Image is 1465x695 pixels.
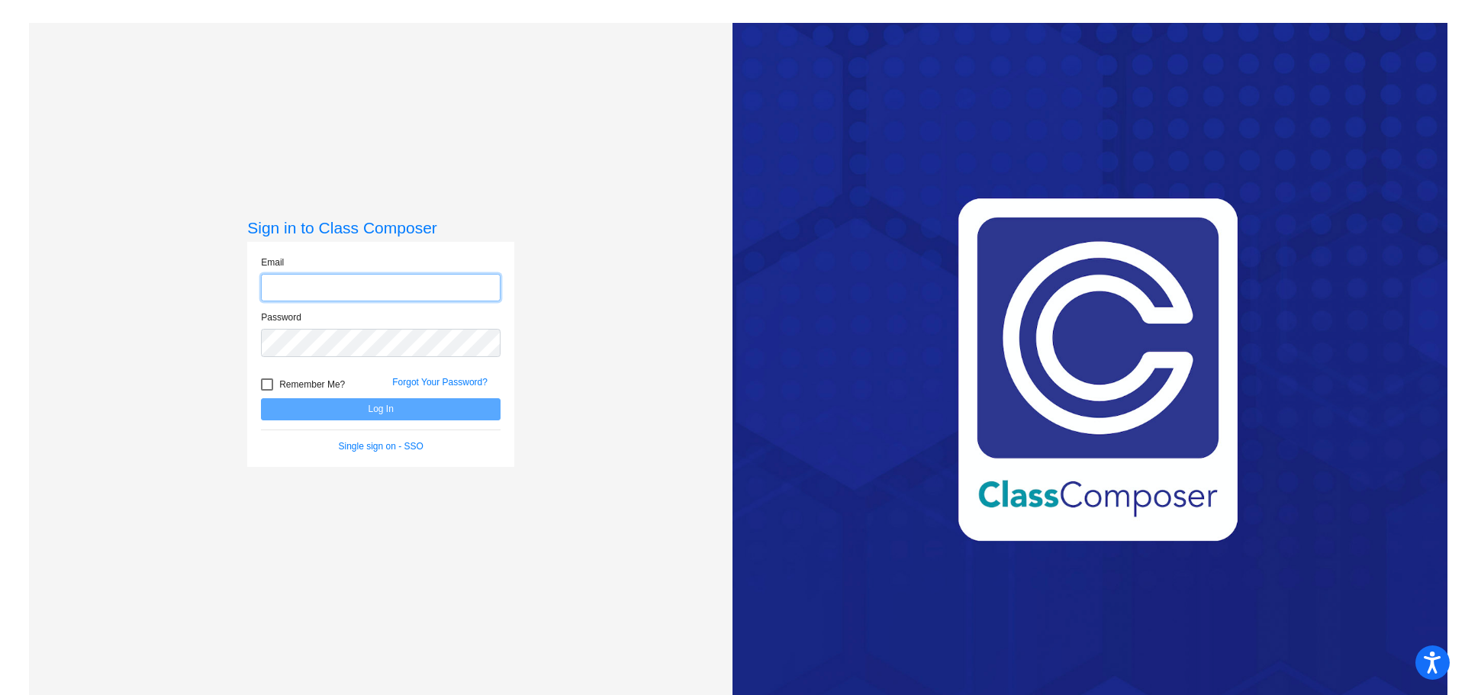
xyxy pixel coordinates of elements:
button: Log In [261,398,501,420]
a: Single sign on - SSO [339,441,423,452]
label: Email [261,256,284,269]
label: Password [261,310,301,324]
a: Forgot Your Password? [392,377,488,388]
h3: Sign in to Class Composer [247,218,514,237]
span: Remember Me? [279,375,345,394]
